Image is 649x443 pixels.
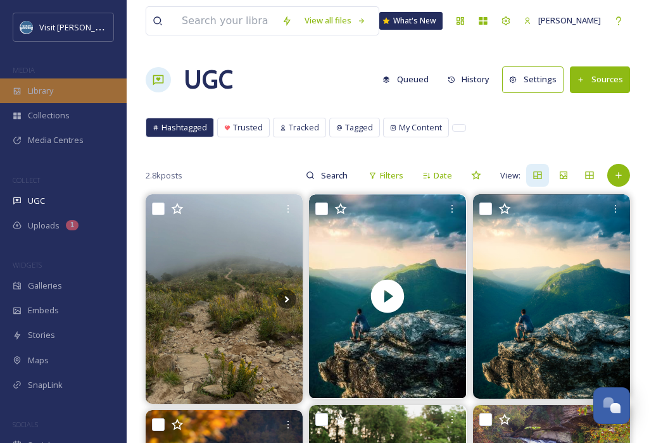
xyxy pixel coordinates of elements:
span: UGC [28,195,45,207]
span: 2.8k posts [146,170,182,182]
span: SOCIALS [13,420,38,429]
input: Search your library [175,7,275,35]
span: Embeds [28,304,59,316]
span: SnapLink [28,379,63,391]
span: WIDGETS [13,260,42,270]
span: Trusted [233,122,263,134]
span: Media Centres [28,134,84,146]
a: Settings [502,66,570,92]
button: Open Chat [593,387,630,424]
span: Galleries [28,280,62,292]
span: Tagged [345,122,373,134]
span: Uploads [28,220,60,232]
span: Visit [PERSON_NAME] [39,21,120,33]
span: My Content [399,122,442,134]
span: View: [500,170,520,182]
video: #LinvilleGorge #LinvilleFalls #NorthCarolinaNature #VisitNC #ExploreNC #NCmountains #NorthCarolin... [309,194,466,398]
span: Library [28,85,53,97]
button: History [441,67,496,92]
span: MEDIA [13,65,35,75]
img: Linville Gorge #linvillegorge #linvillegorgewilderness #northcarolina #LinvilleGorge #LinvilleFal... [473,194,630,399]
input: Search [315,163,356,188]
a: History [441,67,503,92]
span: Hashtagged [161,122,207,134]
span: [PERSON_NAME] [538,15,601,26]
span: COLLECT [13,175,40,185]
span: Maps [28,354,49,366]
a: [PERSON_NAME] [517,8,607,33]
img: Human beings are missing a whole lot of life, simply because they are indoors most of the time. -... [146,194,303,404]
a: UGC [184,61,233,99]
span: Filters [380,170,403,182]
span: Stories [28,329,55,341]
div: 1 [66,220,79,230]
button: Settings [502,66,564,92]
span: Tracked [289,122,319,134]
a: View all files [298,8,372,33]
a: What's New [379,12,443,30]
button: Sources [570,66,630,92]
a: Queued [376,67,441,92]
img: thumbnail [309,194,466,398]
span: Date [434,170,452,182]
span: Collections [28,109,70,122]
img: images.png [20,21,33,34]
button: Queued [376,67,435,92]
